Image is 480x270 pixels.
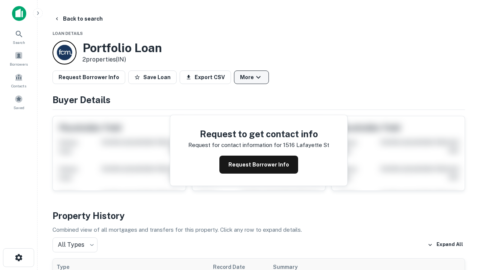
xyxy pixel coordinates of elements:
button: Expand All [426,239,465,250]
p: 2 properties (IN) [82,55,162,64]
button: Export CSV [180,70,231,84]
span: Saved [13,105,24,111]
a: Borrowers [2,48,35,69]
a: Contacts [2,70,35,90]
div: All Types [52,237,97,252]
span: Loan Details [52,31,83,36]
iframe: Chat Widget [442,186,480,222]
span: Contacts [11,83,26,89]
a: Search [2,27,35,47]
button: Back to search [51,12,106,25]
h4: Property History [52,209,465,222]
h3: Portfolio Loan [82,41,162,55]
button: Request Borrower Info [219,156,298,174]
span: Search [13,39,25,45]
button: More [234,70,269,84]
p: Request for contact information for [188,141,282,150]
button: Request Borrower Info [52,70,125,84]
button: Save Loan [128,70,177,84]
p: Combined view of all mortgages and transfers for this property. Click any row to expand details. [52,225,465,234]
h4: Request to get contact info [188,127,329,141]
p: 1516 lafayette st [283,141,329,150]
img: capitalize-icon.png [12,6,26,21]
a: Saved [2,92,35,112]
span: Borrowers [10,61,28,67]
h4: Buyer Details [52,93,465,106]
